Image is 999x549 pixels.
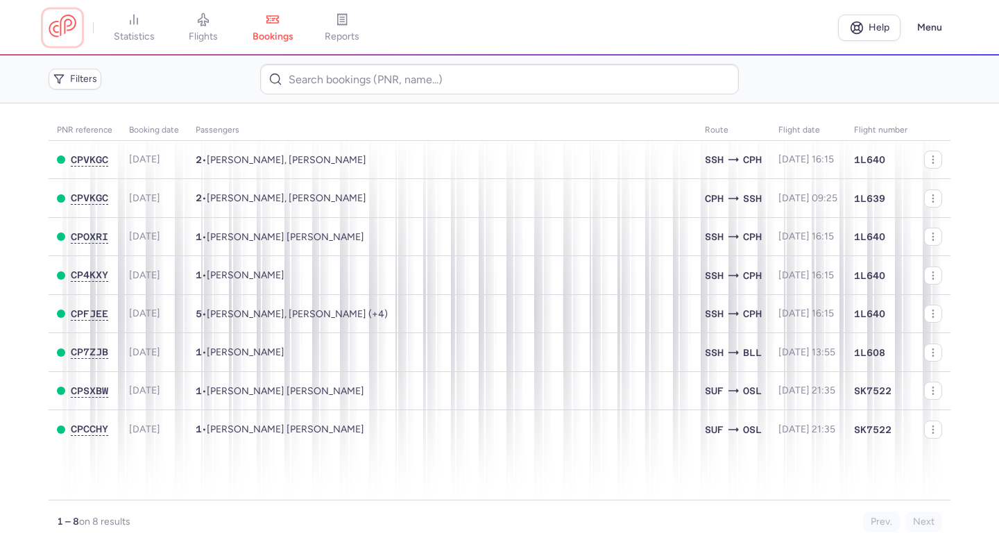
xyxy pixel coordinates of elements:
[99,12,169,43] a: statistics
[196,346,202,357] span: 1
[196,308,388,320] span: •
[854,230,885,244] span: 1L640
[71,346,108,357] span: CP7ZJB
[207,308,388,320] span: Maya SAFLO, Rania ZAGHAL, Mohamad SAFLO, Ahmad SAFLO, Haya SAFLO, Yousr SAFLO
[71,154,108,165] span: CPVKGC
[196,154,366,166] span: •
[778,192,837,204] span: [DATE] 09:25
[71,346,108,358] button: CP7ZJB
[778,346,835,358] span: [DATE] 13:55
[71,231,108,242] span: CPOXRI
[49,69,101,90] button: Filters
[70,74,97,85] span: Filters
[207,423,364,435] span: Yousif Omar Sulaiman SULAIMAN
[114,31,155,43] span: statistics
[207,269,284,281] span: Kayed ABDULRAZEK
[778,385,835,396] span: [DATE] 21:35
[196,154,202,165] span: 2
[238,12,307,43] a: bookings
[71,385,108,397] button: CPSXBW
[196,308,202,319] span: 5
[79,516,130,527] span: on 8 results
[49,15,76,40] a: CitizenPlane red outlined logo
[705,422,724,437] span: SUF
[71,192,108,204] button: CPVKGC
[71,423,108,434] span: CPCCHY
[863,512,900,532] button: Prev.
[71,308,108,319] span: CPFJEE
[838,15,900,41] a: Help
[207,385,364,397] span: Sebastian Hans Erik SANDBERG
[705,191,724,206] span: CPH
[71,385,108,396] span: CPSXBW
[325,31,359,43] span: reports
[129,385,160,396] span: [DATE]
[129,269,160,281] span: [DATE]
[770,120,846,141] th: flight date
[196,231,202,242] span: 1
[846,120,916,141] th: Flight number
[778,423,835,435] span: [DATE] 21:35
[207,346,284,358] span: Mohammed IBRAHIM
[253,31,293,43] span: bookings
[854,269,885,282] span: 1L640
[705,383,724,398] span: SUF
[854,192,885,205] span: 1L639
[71,192,108,203] span: CPVKGC
[743,268,762,283] span: CPH
[705,345,724,360] span: SSH
[743,152,762,167] span: CPH
[57,516,79,527] strong: 1 – 8
[196,385,364,397] span: •
[743,229,762,244] span: CPH
[71,231,108,243] button: CPOXRI
[307,12,377,43] a: reports
[778,307,834,319] span: [DATE] 16:15
[129,307,160,319] span: [DATE]
[129,153,160,165] span: [DATE]
[854,307,885,321] span: 1L640
[71,154,108,166] button: CPVKGC
[705,268,724,283] span: SSH
[854,384,891,398] span: SK7522
[854,153,885,167] span: 1L640
[705,152,724,167] span: SSH
[129,423,160,435] span: [DATE]
[905,512,942,532] button: Next
[196,385,202,396] span: 1
[854,346,885,360] span: 1L608
[196,269,202,280] span: 1
[260,64,738,94] input: Search bookings (PNR, name...)
[705,306,724,321] span: SSH
[207,154,366,166] span: Tine BJOERN, Jesper NOERUM
[49,120,121,141] th: PNR reference
[207,231,364,243] span: Ahmed Mohamed Ibrahim ALMAS
[196,269,284,281] span: •
[129,230,160,242] span: [DATE]
[169,12,238,43] a: flights
[743,306,762,321] span: CPH
[196,423,202,434] span: 1
[909,15,950,41] button: Menu
[697,120,770,141] th: Route
[778,230,834,242] span: [DATE] 16:15
[778,153,834,165] span: [DATE] 16:15
[71,423,108,435] button: CPCCHY
[869,22,889,33] span: Help
[196,192,202,203] span: 2
[196,346,284,358] span: •
[71,269,108,280] span: CP4KXY
[743,345,762,360] span: BLL
[743,191,762,206] span: SSH
[129,192,160,204] span: [DATE]
[196,423,364,435] span: •
[189,31,218,43] span: flights
[743,383,762,398] span: OSL
[207,192,366,204] span: Tine BJOERN, Jesper NOERUM
[196,231,364,243] span: •
[71,308,108,320] button: CPFJEE
[71,269,108,281] button: CP4KXY
[743,422,762,437] span: OSL
[854,423,891,437] span: SK7522
[705,229,724,244] span: SSH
